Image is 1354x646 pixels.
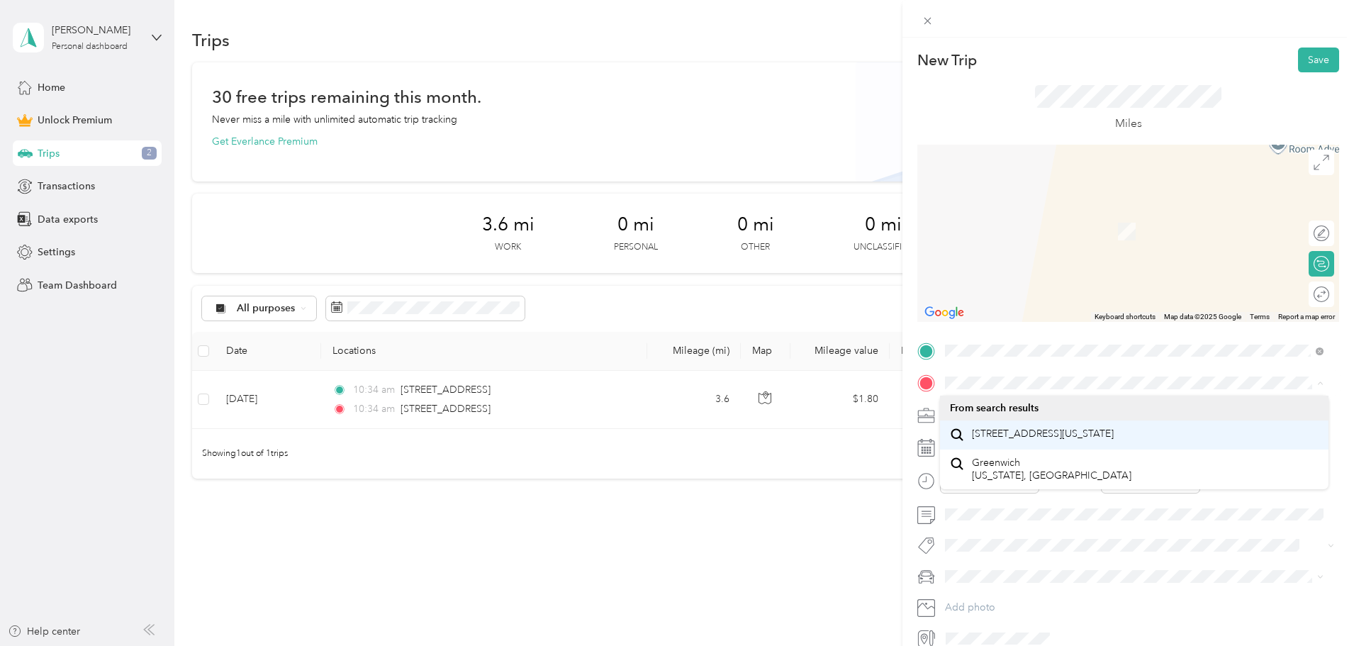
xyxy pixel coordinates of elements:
span: Greenwich [US_STATE], [GEOGRAPHIC_DATA] [972,457,1131,481]
button: Save [1298,48,1339,72]
span: Map data ©2025 Google [1164,313,1241,321]
iframe: Everlance-gr Chat Button Frame [1275,567,1354,646]
p: New Trip [917,50,977,70]
span: From search results [950,402,1039,414]
a: Terms (opens in new tab) [1250,313,1270,321]
span: [STREET_ADDRESS][US_STATE] [972,428,1114,440]
button: Keyboard shortcuts [1095,312,1156,322]
a: Report a map error [1278,313,1335,321]
a: Open this area in Google Maps (opens a new window) [921,303,968,322]
img: Google [921,303,968,322]
p: Miles [1115,115,1142,133]
button: Add photo [940,598,1339,618]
